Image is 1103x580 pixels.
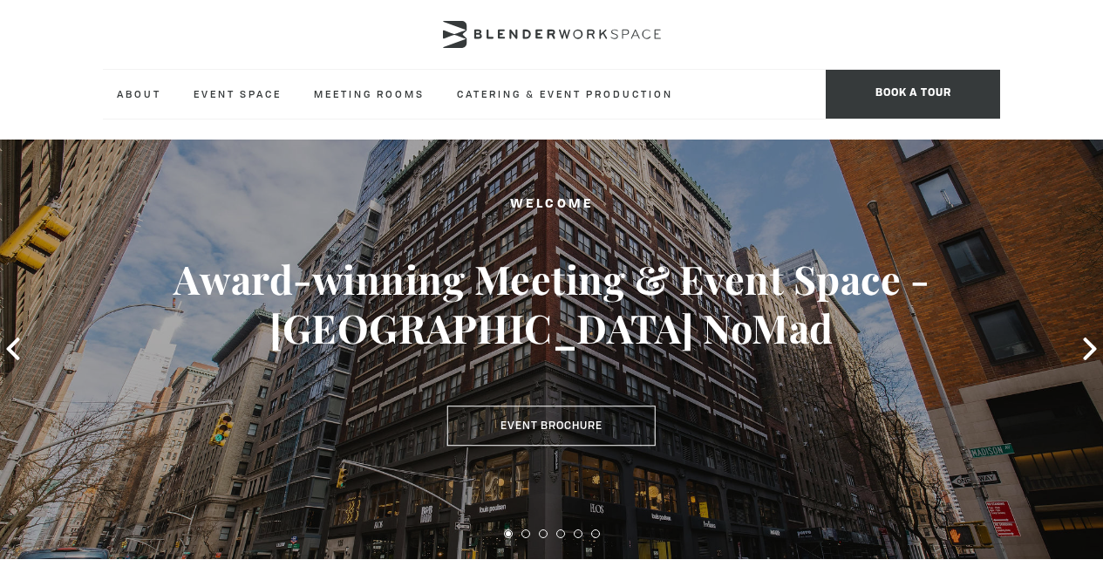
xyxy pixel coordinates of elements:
[180,70,296,118] a: Event Space
[55,194,1048,215] h2: Welcome
[103,70,175,118] a: About
[55,255,1048,352] h3: Award-winning Meeting & Event Space - [GEOGRAPHIC_DATA] NoMad
[443,70,687,118] a: Catering & Event Production
[826,70,1000,119] span: Book a tour
[447,406,656,446] a: Event Brochure
[300,70,439,118] a: Meeting Rooms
